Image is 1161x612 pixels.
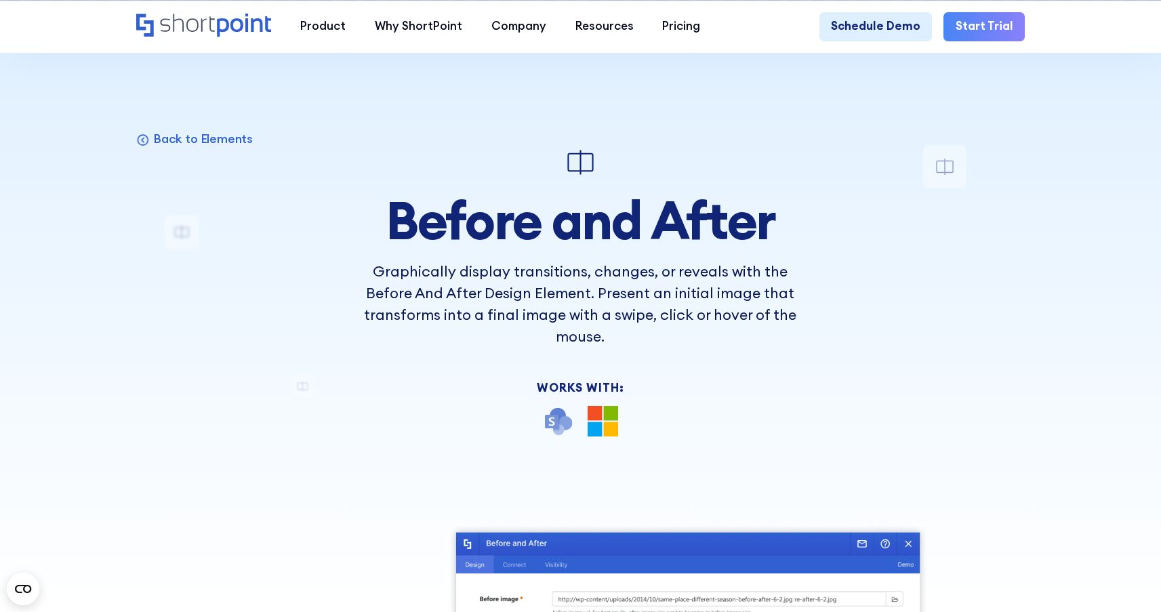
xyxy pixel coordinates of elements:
a: Schedule Demo [819,12,932,41]
img: Before and After [563,145,598,180]
p: Graphically display transitions, changes, or reveals with the Before And After Design Element. Pr... [363,261,798,348]
a: Company [476,12,561,41]
img: SharePoint icon [543,406,573,436]
div: Pricing [662,18,700,35]
div: Works With: [363,382,798,394]
div: Company [491,18,546,35]
a: Start Trial [943,12,1024,41]
p: Back to Elements [153,131,253,146]
div: Why ShortPoint [375,18,462,35]
a: Pricing [648,12,715,41]
a: Why ShortPoint [361,12,477,41]
img: Microsoft 365 logo [588,406,618,436]
div: Resources [575,18,634,35]
a: Resources [561,12,648,41]
a: Home [136,14,271,39]
a: Product [286,12,361,41]
h1: Before and After [363,192,798,249]
div: Product [300,18,346,35]
iframe: Chat Widget [917,455,1161,612]
button: Open CMP widget [7,573,39,605]
a: Back to Elements [136,131,253,146]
